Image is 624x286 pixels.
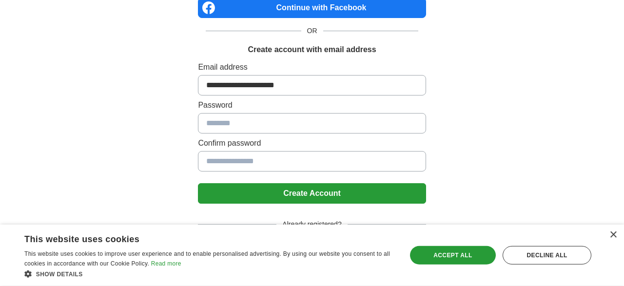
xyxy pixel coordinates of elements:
div: Decline all [503,246,591,265]
div: Show details [24,269,395,279]
div: Close [609,231,617,239]
h1: Create account with email address [248,44,376,56]
label: Confirm password [198,137,426,149]
span: Show details [36,271,83,278]
button: Create Account [198,183,426,204]
span: This website uses cookies to improve user experience and to enable personalised advertising. By u... [24,250,390,267]
label: Password [198,99,426,111]
span: OR [301,26,323,36]
span: Already registered? [276,219,347,229]
div: This website uses cookies [24,230,371,245]
a: Read more, opens a new window [151,260,181,267]
div: Accept all [410,246,496,265]
label: Email address [198,61,426,73]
